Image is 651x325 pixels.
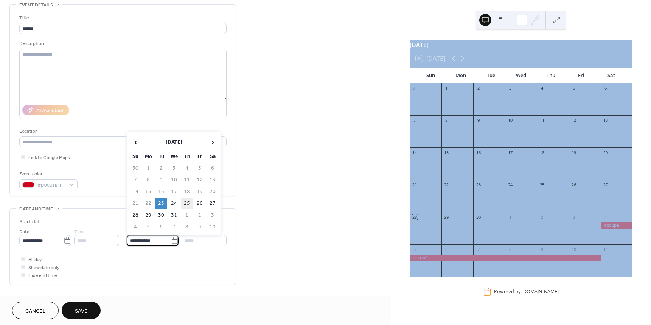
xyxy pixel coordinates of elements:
[142,186,154,197] td: 15
[155,186,167,197] td: 16
[539,85,545,91] div: 4
[475,214,481,220] div: 30
[475,85,481,91] div: 2
[19,218,43,226] div: Start date
[168,221,180,232] td: 7
[19,205,53,213] span: Date and time
[603,118,609,123] div: 13
[475,246,481,252] div: 7
[129,198,141,209] td: 21
[19,294,59,302] span: Recurring event
[507,118,513,123] div: 10
[155,221,167,232] td: 6
[412,246,418,252] div: 5
[155,163,167,174] td: 2
[19,170,76,178] div: Event color
[603,182,609,188] div: 27
[181,163,193,174] td: 4
[444,85,449,91] div: 1
[142,134,206,150] th: [DATE]
[74,228,85,236] span: Time
[475,150,481,155] div: 16
[571,85,577,91] div: 5
[571,182,577,188] div: 26
[571,246,577,252] div: 10
[142,163,154,174] td: 1
[476,68,506,83] div: Tue
[412,85,418,91] div: 31
[412,150,418,155] div: 14
[155,210,167,221] td: 30
[507,85,513,91] div: 3
[142,151,154,162] th: Mo
[129,175,141,186] td: 7
[25,307,45,315] span: Cancel
[444,246,449,252] div: 6
[536,68,566,83] div: Thu
[446,68,476,83] div: Mon
[130,135,141,150] span: ‹
[181,186,193,197] td: 18
[603,150,609,155] div: 20
[416,68,446,83] div: Sun
[507,182,513,188] div: 24
[194,210,206,221] td: 2
[539,214,545,220] div: 2
[155,198,167,209] td: 23
[506,68,536,83] div: Wed
[62,302,101,319] button: Save
[168,175,180,186] td: 10
[129,151,141,162] th: Su
[142,221,154,232] td: 5
[444,182,449,188] div: 22
[494,289,559,295] div: Powered by
[181,151,193,162] th: Th
[194,198,206,209] td: 26
[75,307,87,315] span: Save
[19,127,225,135] div: Location
[566,68,597,83] div: Fri
[412,214,418,220] div: 28
[207,221,219,232] td: 10
[507,246,513,252] div: 8
[12,302,59,319] button: Cancel
[194,186,206,197] td: 19
[28,272,57,280] span: Hide end time
[507,150,513,155] div: 17
[444,150,449,155] div: 15
[181,221,193,232] td: 8
[444,118,449,123] div: 8
[168,151,180,162] th: We
[207,210,219,221] td: 3
[37,181,65,189] span: #D0021BFF
[168,198,180,209] td: 24
[410,40,632,50] div: [DATE]
[19,14,225,22] div: Title
[194,221,206,232] td: 9
[19,40,225,48] div: Description
[207,135,218,150] span: ›
[155,151,167,162] th: Tu
[181,210,193,221] td: 1
[129,163,141,174] td: 30
[507,214,513,220] div: 1
[571,214,577,220] div: 3
[168,210,180,221] td: 31
[168,186,180,197] td: 17
[142,198,154,209] td: 22
[539,246,545,252] div: 9
[181,198,193,209] td: 25
[28,154,70,162] span: Link to Google Maps
[19,1,53,9] span: Event details
[181,175,193,186] td: 11
[194,151,206,162] th: Fr
[142,175,154,186] td: 8
[603,85,609,91] div: 6
[207,151,219,162] th: Sa
[207,198,219,209] td: 27
[28,264,59,272] span: Show date only
[207,163,219,174] td: 6
[444,214,449,220] div: 29
[412,182,418,188] div: 21
[522,289,559,295] a: [DOMAIN_NAME]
